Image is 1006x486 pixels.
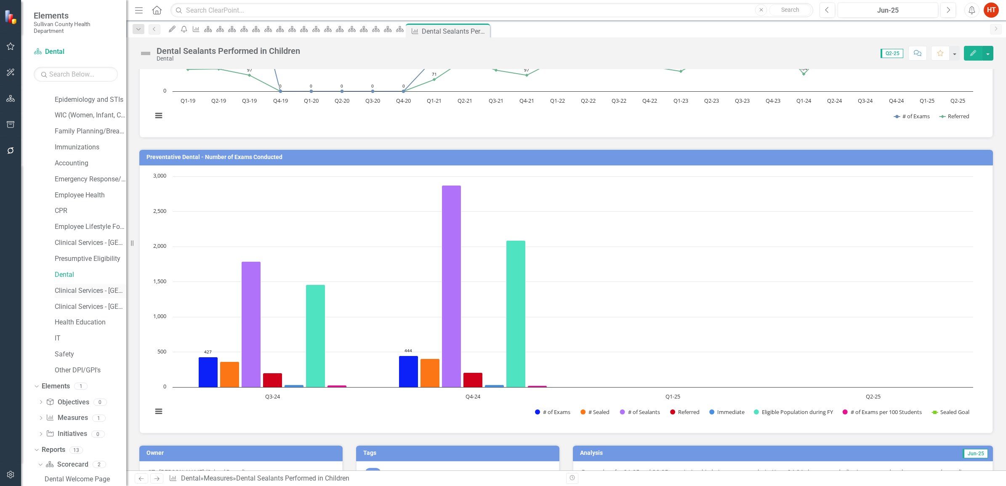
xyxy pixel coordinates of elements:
[4,9,19,24] img: ClearPoint Strategy
[55,334,126,343] a: IT
[55,222,126,232] a: Employee Lifestyle Focus
[74,382,88,390] div: 1
[841,5,935,16] div: Jun-25
[670,408,700,416] button: Show Referred
[146,450,338,456] h3: Owner
[55,366,126,375] a: Other DPI/GPI's
[42,445,65,455] a: Reports
[159,468,245,476] div: [PERSON_NAME] (School Dental)
[420,359,440,387] path: Q4-24, 403. # Sealed.
[55,191,126,200] a: Employee Health
[92,414,106,422] div: 1
[802,72,806,76] path: Q1-24, 104. Referred.
[69,446,83,454] div: 13
[146,154,989,160] h3: Preventative Dental - Number of Exams Conducted
[157,348,166,355] text: 500
[405,348,412,353] text: 444
[341,83,343,89] text: 0
[506,240,526,387] path: Q4-24, 2,086. Eligible Population during FY.
[273,97,288,104] text: Q4-19
[766,97,780,104] text: Q4-23
[525,73,529,77] path: Q4-21, 97. Referred.
[709,408,745,416] button: Show Immediate
[55,350,126,359] a: Safety
[211,97,226,104] text: Q2-19
[528,385,547,387] path: Q4-24, 21.28475551. # of Exams per 100 Students .
[363,450,555,456] h3: Tags
[169,474,560,483] div: » »
[285,385,304,387] path: Q3-24, 33. Immediate.
[371,83,374,89] text: 0
[535,408,571,416] button: Show # of Exams
[265,393,280,400] text: Q3-24
[55,111,126,120] a: WIC (Women, Infant, Child)
[157,46,300,56] div: Dental Sealants Performed in Children
[796,97,812,104] text: Q1-24
[55,286,126,296] a: Clinical Services - [GEOGRAPHIC_DATA]
[463,372,483,387] path: Q4-24, 206. Referred.
[34,11,118,21] span: Elements
[673,97,688,104] text: Q1-23
[442,185,461,387] path: Q4-24, 2,874. # of Sealants.
[91,430,105,438] div: 0
[422,26,488,37] div: Dental Sealants Performed in Children
[580,450,770,456] h3: Analysis
[932,408,970,416] button: Show Sealed Goal
[735,97,750,104] text: Q3-23
[489,97,503,104] text: Q3-21
[466,393,481,400] text: Q4-24
[612,97,626,104] text: Q3-22
[433,78,436,81] path: Q1-21, 71. Referred.
[153,277,166,285] text: 1,500
[46,398,89,407] a: Objectives
[186,68,190,71] path: Q1-19, 132. Referred.
[220,361,240,387] path: Q3-24, 364. # Sealed.
[55,175,126,184] a: Emergency Response/PHEP
[45,460,88,470] a: Scorecard
[365,468,381,478] span: DPI
[46,413,88,423] a: Measures
[920,97,934,104] text: Q1-25
[181,474,200,482] a: Dental
[950,97,965,104] text: Q2-25
[679,69,683,73] path: Q1-23, 121. Referred.
[827,97,842,104] text: Q2-24
[881,49,903,58] span: Q2-25
[754,408,833,416] button: Show Eligible Population during FY
[93,461,106,468] div: 2
[843,408,923,416] button: Show # of Exams per 100 Students
[704,97,719,104] text: Q2-23
[55,270,126,280] a: Dental
[153,172,166,179] text: 3,000
[550,97,565,104] text: Q1-22
[858,97,873,104] text: Q3-24
[458,97,472,104] text: Q2-21
[163,382,166,390] text: 0
[248,73,251,77] path: Q3-19, 97. Referred.
[55,254,126,264] a: Presumptive Eligibility
[148,468,155,476] div: ST
[55,143,126,152] a: Immunizations
[642,97,657,104] text: Q4-22
[327,385,347,387] path: Q3-24, 29.24657534. # of Exams per 100 Students .
[204,474,233,482] a: Measures
[55,127,126,136] a: Family Planning/Breast and Cervical
[665,393,680,400] text: Q1-25
[153,110,165,122] button: View chart menu, % Referred
[170,3,813,18] input: Search ClearPoint...
[524,67,529,73] text: 97
[55,206,126,216] a: CPR
[717,408,745,416] text: Immediate
[427,97,442,104] text: Q1-21
[399,356,418,387] path: Q4-24, 444. # of Exams.
[34,21,118,35] small: Sullivan County Health Department
[620,408,660,416] button: Show # of Sealants
[55,159,126,168] a: Accounting
[139,47,152,60] img: Not Defined
[580,408,610,416] button: Show # Sealed
[153,207,166,215] text: 2,500
[204,349,212,355] text: 427
[45,475,126,483] div: Dental Welcome Page
[304,97,319,104] text: Q1-20
[153,242,166,250] text: 2,000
